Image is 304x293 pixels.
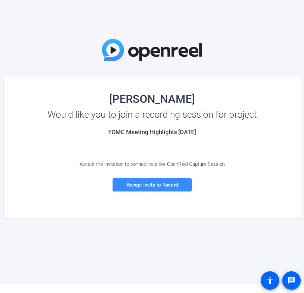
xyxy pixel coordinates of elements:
[102,39,202,61] img: OpenReel Logo
[17,161,287,167] div: Accept the invitation to connect to a live OpenReel Capture Session
[17,129,287,136] h2: FOMC Meeting Highlights [DATE]
[113,178,192,191] a: Accept invite to Record
[126,182,178,188] span: Accept invite to Record
[266,277,274,284] mat-icon: accessibility
[17,94,287,104] div: [PERSON_NAME]
[287,277,295,284] mat-icon: message
[17,109,287,120] div: Would like you to join a recording session for project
